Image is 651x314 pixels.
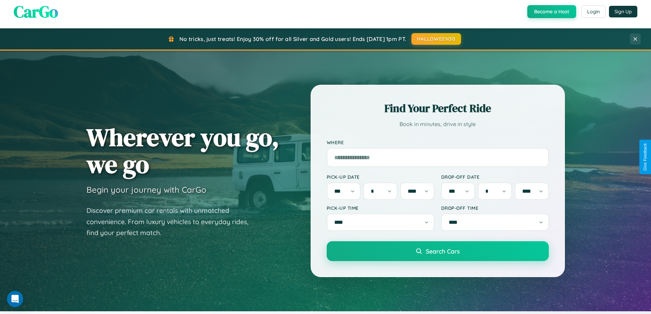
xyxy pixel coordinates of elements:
span: No tricks, just treats! Enjoy 30% off for all Silver and Gold users! Ends [DATE] 1pm PT. [179,36,406,42]
button: Become a Host [527,5,576,18]
h2: Find Your Perfect Ride [327,101,549,116]
label: Drop-off Date [441,174,549,180]
span: CarGo [14,0,58,23]
p: Book in minutes, drive in style [327,119,549,129]
button: HALLOWEEN30 [411,33,461,45]
iframe: Intercom live chat [7,291,23,307]
label: Pick-up Time [327,205,434,211]
button: Login [581,5,606,18]
label: Where [327,139,549,145]
h3: Begin your journey with CarGo [86,185,206,195]
h1: Wherever you go, we go [86,124,279,178]
p: Discover premium car rentals with unmatched convenience. From luxury vehicles to everyday rides, ... [86,205,257,238]
button: Sign Up [609,6,637,17]
span: Search Cars [426,247,460,255]
button: Search Cars [327,241,549,261]
label: Pick-up Date [327,174,434,180]
div: Give Feedback [643,143,648,171]
label: Drop-off Time [441,205,549,211]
